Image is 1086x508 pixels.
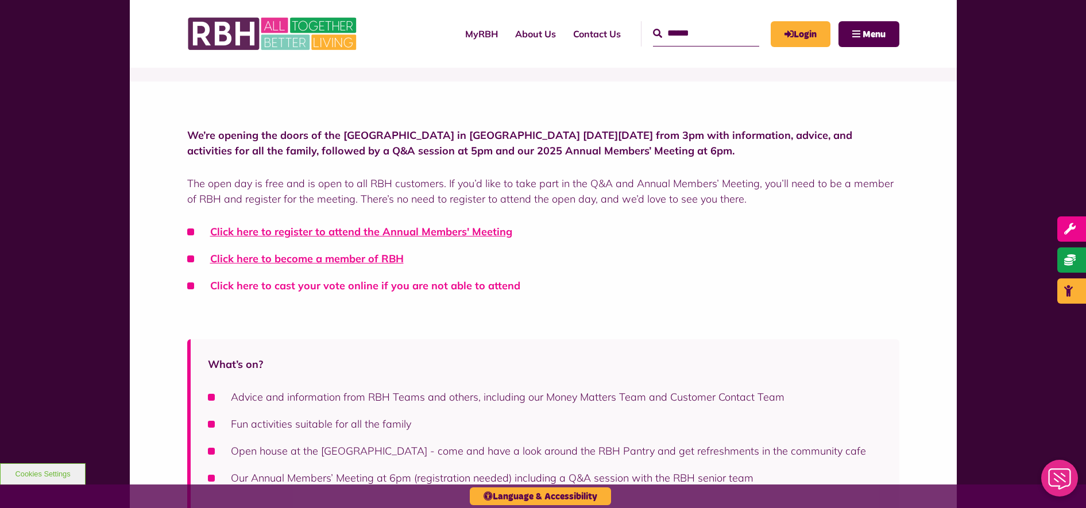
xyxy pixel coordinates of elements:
li: Open house at the [GEOGRAPHIC_DATA] - come and have a look around the RBH Pantry and get refreshm... [208,443,882,459]
a: Contact Us [565,18,629,49]
span: Menu [863,30,886,39]
button: Navigation [838,21,899,47]
input: Search [653,21,759,46]
a: Click here to register to attend the Annual Members' Meeting [210,225,512,238]
a: MyRBH [771,21,830,47]
p: The open day is free and is open to all RBH customers. If you’d like to take part in the Q&A and ... [187,176,899,207]
a: MyRBH [457,18,507,49]
li: Our Annual Members’ Meeting at 6pm (registration needed) including a Q&A session with the RBH sen... [208,470,882,486]
a: Click here to become a member of RBH [210,252,404,265]
li: Fun activities suitable for all the family [208,416,882,432]
iframe: Netcall Web Assistant for live chat [1034,456,1086,508]
button: Language & Accessibility [470,487,611,505]
img: RBH [187,11,360,56]
li: Advice and information from RBH Teams and others, including our Money Matters Team and Customer C... [208,389,882,405]
strong: What’s on? [208,358,263,371]
a: Click here to cast your vote online if you are not able to attend - open in a new tab [210,279,520,292]
a: About Us [507,18,565,49]
strong: We’re opening the doors of the [GEOGRAPHIC_DATA] in [GEOGRAPHIC_DATA] [DATE][DATE] from 3pm with ... [187,129,852,157]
